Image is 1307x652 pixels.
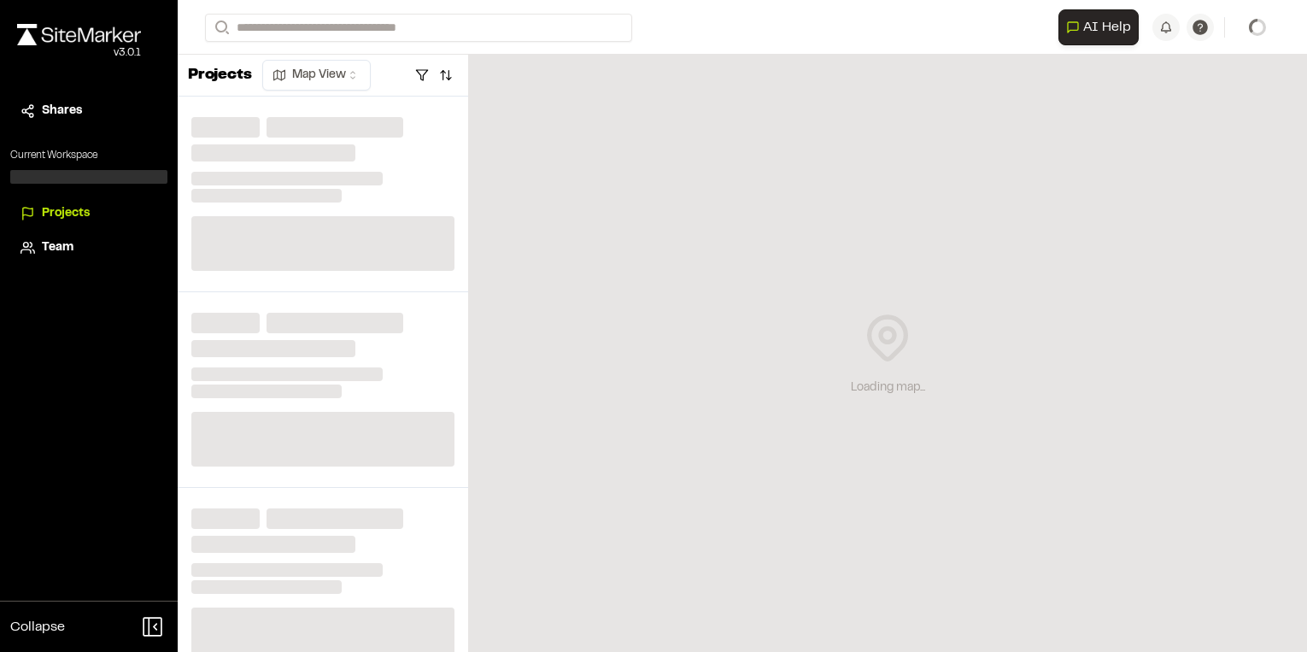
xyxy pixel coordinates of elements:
[10,617,65,637] span: Collapse
[10,148,167,163] p: Current Workspace
[42,238,73,257] span: Team
[42,204,90,223] span: Projects
[205,14,236,42] button: Search
[188,64,252,87] p: Projects
[1083,17,1131,38] span: AI Help
[42,102,82,120] span: Shares
[17,24,141,45] img: rebrand.png
[1058,9,1139,45] button: Open AI Assistant
[17,45,141,61] div: Oh geez...please don't...
[21,238,157,257] a: Team
[1058,9,1146,45] div: Open AI Assistant
[21,204,157,223] a: Projects
[21,102,157,120] a: Shares
[851,379,925,397] div: Loading map...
